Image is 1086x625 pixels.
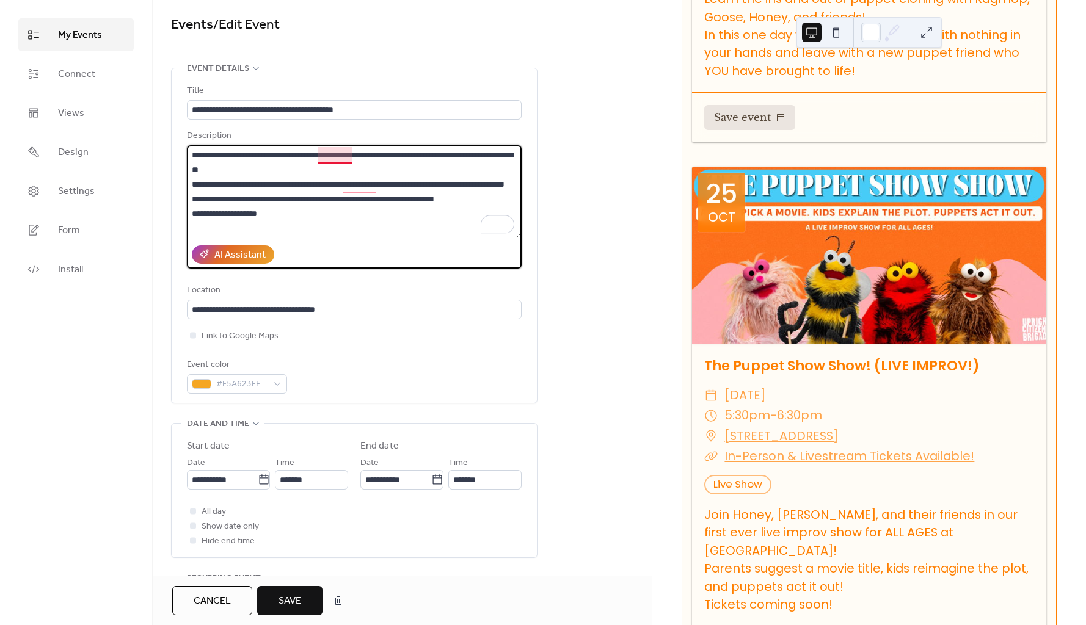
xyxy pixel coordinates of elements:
a: Events [171,12,213,38]
span: Cancel [194,594,231,609]
span: All day [202,505,226,519]
span: Save [279,594,301,609]
span: Settings [58,184,95,199]
a: Install [18,253,134,286]
span: Date [360,456,379,471]
div: End date [360,439,399,453]
a: Views [18,96,134,129]
a: In-Person & Livestream Tickets Available! [724,447,974,464]
span: Recurring event [187,571,261,586]
span: Show date only [202,519,259,534]
textarea: To enrich screen reader interactions, please activate Accessibility in Grammarly extension settings [187,145,522,238]
a: My Events [18,18,134,51]
div: 25 [706,181,737,207]
span: Link to Google Maps [202,329,279,344]
a: The Puppet Show Show! (LIVE IMPROV!) [704,356,980,375]
span: Hide end time [202,534,255,549]
div: Oct [708,211,735,223]
span: 6:30pm [777,405,822,425]
button: Save [257,586,323,615]
span: Date and time [187,417,249,432]
span: Install [58,262,83,277]
span: 5:30pm [724,405,770,425]
a: Form [18,214,134,247]
div: Event color [187,358,285,372]
a: Connect [18,57,134,90]
button: Save event [704,105,795,130]
a: [STREET_ADDRESS] [724,426,838,446]
div: Join Honey, [PERSON_NAME], and their friends in our first ever live improv show for ALL AGES at [... [692,506,1046,613]
div: ​ [704,426,718,446]
span: Date [187,456,205,471]
span: Event details [187,62,249,76]
div: Location [187,283,519,298]
div: ​ [704,385,718,405]
span: Time [275,456,294,471]
div: Start date [187,439,230,453]
div: Title [187,84,519,98]
a: Design [18,135,134,168]
button: Cancel [172,586,252,615]
span: / Edit Event [213,12,280,38]
span: My Events [58,28,102,43]
div: ​ [704,446,718,466]
span: Form [58,223,80,238]
span: Connect [58,67,95,82]
button: AI Assistant [192,245,274,264]
span: Design [58,145,89,160]
div: AI Assistant [214,248,266,262]
span: - [770,405,777,425]
span: Views [58,106,84,121]
span: [DATE] [724,385,765,405]
span: Time [448,456,468,471]
span: #F5A623FF [216,377,268,392]
div: ​ [704,405,718,425]
div: Description [187,129,519,143]
a: Settings [18,175,134,208]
